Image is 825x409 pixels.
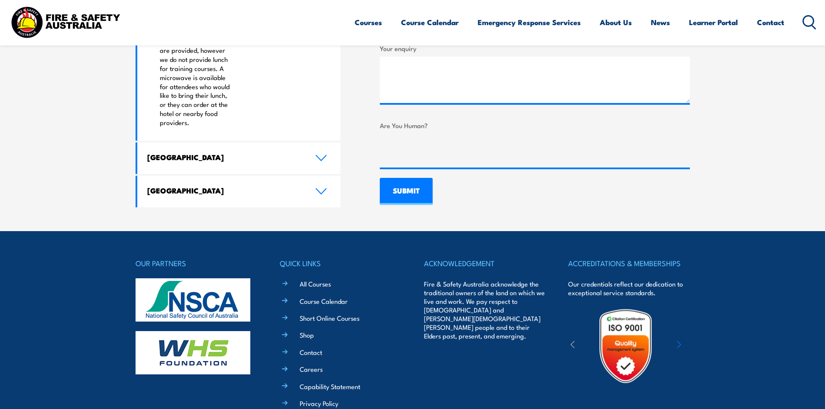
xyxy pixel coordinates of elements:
p: Fire & Safety Australia acknowledge the traditional owners of the land on which we live and work.... [424,280,545,340]
a: All Courses [300,279,331,288]
h4: OUR PARTNERS [136,257,257,269]
h4: ACCREDITATIONS & MEMBERSHIPS [568,257,689,269]
img: Untitled design (19) [588,308,663,384]
input: SUBMIT [380,178,433,205]
a: Emergency Response Services [478,11,581,34]
img: whs-logo-footer [136,331,250,374]
a: Contact [757,11,784,34]
a: Course Calendar [300,296,348,306]
h4: QUICK LINKS [280,257,401,269]
a: Shop [300,330,314,339]
a: Careers [300,364,323,374]
a: About Us [600,11,632,34]
a: [GEOGRAPHIC_DATA] [137,142,341,174]
a: Courses [355,11,382,34]
a: Short Online Courses [300,313,359,322]
img: ewpa-logo [664,331,739,361]
a: Contact [300,348,322,357]
label: Are You Human? [380,120,690,130]
img: nsca-logo-footer [136,278,250,322]
p: Tea and coffee facilities are provided, however we do not provide lunch for training courses. A m... [160,37,232,127]
label: Your enquiry [380,43,690,53]
a: Course Calendar [401,11,459,34]
iframe: reCAPTCHA [380,134,511,167]
h4: [GEOGRAPHIC_DATA] [147,186,302,195]
a: Learner Portal [689,11,738,34]
h4: ACKNOWLEDGEMENT [424,257,545,269]
a: Privacy Policy [300,399,338,408]
a: Capability Statement [300,382,360,391]
a: News [651,11,670,34]
p: Our credentials reflect our dedication to exceptional service standards. [568,280,689,297]
h4: [GEOGRAPHIC_DATA] [147,152,302,162]
a: [GEOGRAPHIC_DATA] [137,176,341,207]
